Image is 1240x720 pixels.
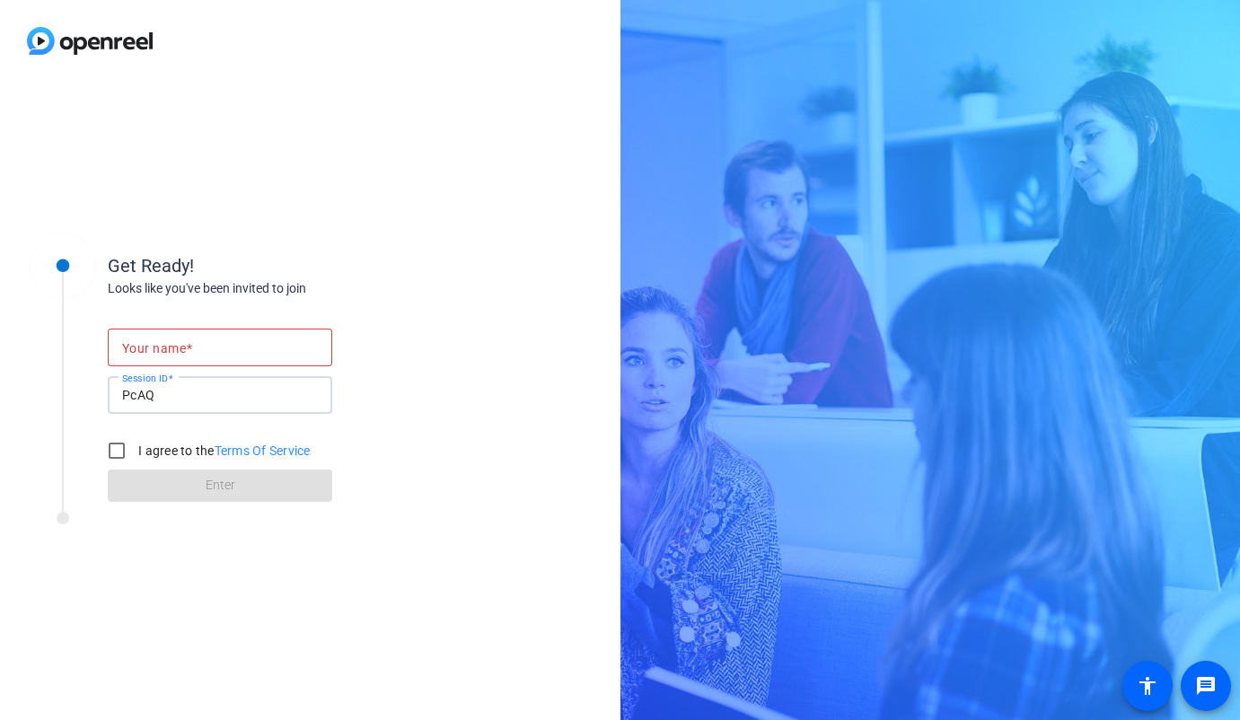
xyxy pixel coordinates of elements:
[108,279,467,298] div: Looks like you've been invited to join
[122,341,186,356] mat-label: Your name
[135,442,311,460] label: I agree to the
[1195,675,1217,697] mat-icon: message
[122,373,168,383] mat-label: Session ID
[215,443,311,458] a: Terms Of Service
[1137,675,1158,697] mat-icon: accessibility
[108,252,467,279] div: Get Ready!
